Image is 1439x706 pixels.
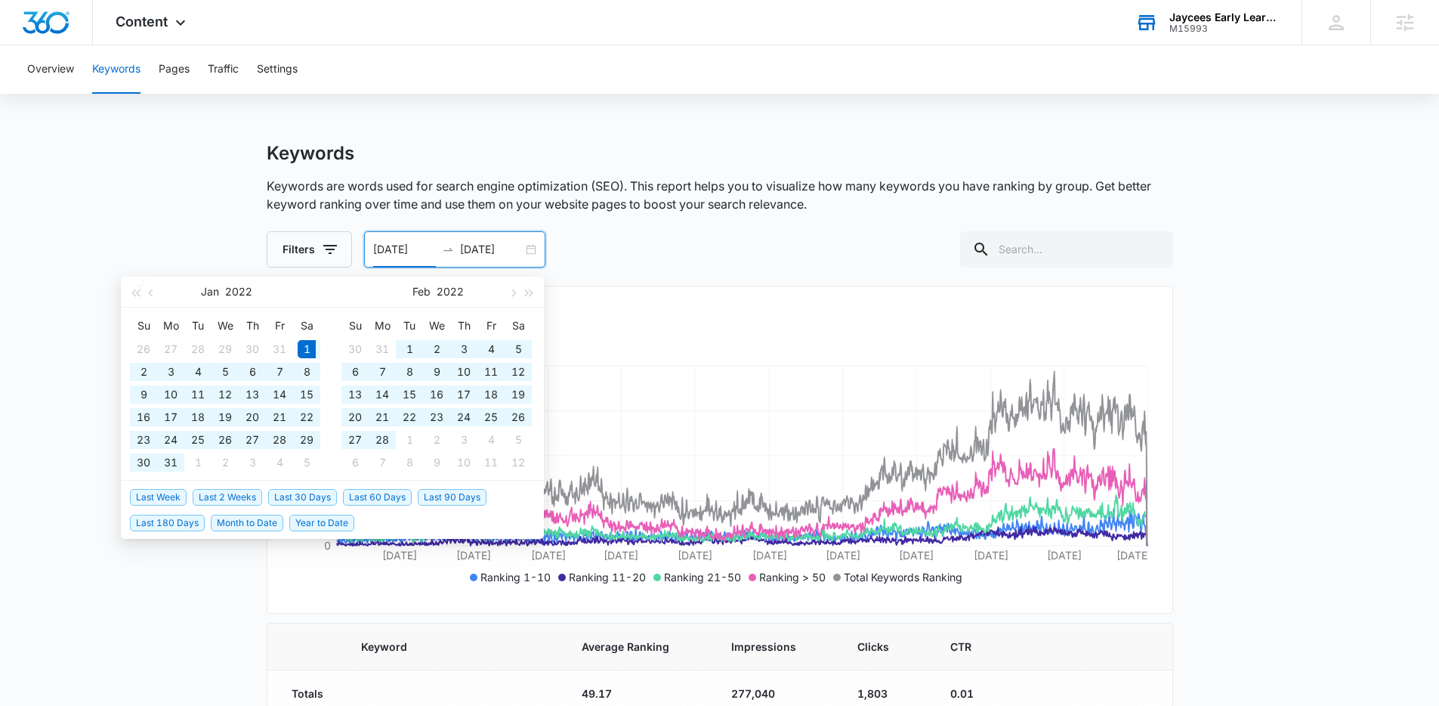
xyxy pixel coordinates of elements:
div: 24 [455,408,473,426]
td: 2022-02-06 [341,361,369,383]
div: account id [1169,23,1280,34]
input: Search... [960,231,1173,268]
td: 2022-01-12 [212,383,239,406]
td: 2022-03-10 [450,451,477,474]
div: 4 [270,454,289,472]
td: 2022-03-12 [505,451,532,474]
td: 2022-01-23 [130,429,157,451]
th: Mo [369,314,396,338]
td: 2022-02-08 [396,361,423,383]
div: 23 [428,408,446,426]
td: 2022-01-29 [293,429,320,451]
button: Settings [257,45,298,94]
div: 18 [189,408,207,426]
td: 2022-02-23 [423,406,450,429]
td: 2022-02-13 [341,383,369,406]
td: 2022-02-02 [212,451,239,474]
span: Clicks [857,639,891,655]
td: 2022-03-03 [450,429,477,451]
span: Month to Date [211,515,283,531]
td: 2022-01-06 [239,361,266,383]
td: 2022-01-03 [157,361,184,383]
span: Content [116,14,168,29]
div: 21 [373,408,391,426]
span: Average Ranking [582,639,673,655]
td: 2022-02-26 [505,406,532,429]
td: 2022-01-25 [184,429,212,451]
td: 2021-12-28 [184,338,212,361]
div: 1 [400,431,418,449]
div: 28 [189,340,207,358]
td: 2022-02-03 [450,338,477,361]
div: 29 [298,431,316,449]
th: Fr [477,314,505,338]
div: 31 [373,340,391,358]
div: 22 [400,408,418,426]
div: 15 [298,386,316,404]
div: 28 [373,431,391,449]
div: 9 [134,386,153,404]
div: 26 [509,408,527,426]
td: 2022-02-04 [266,451,293,474]
td: 2022-03-05 [505,429,532,451]
td: 2022-01-26 [212,429,239,451]
button: Feb [412,277,431,307]
div: 16 [134,408,153,426]
td: 2022-03-09 [423,451,450,474]
td: 2022-02-05 [293,451,320,474]
th: Tu [396,314,423,338]
div: 17 [162,408,180,426]
button: Traffic [208,45,239,94]
div: 5 [298,454,316,472]
div: 13 [243,386,261,404]
span: Year to Date [289,515,354,531]
tspan: [DATE] [382,549,417,562]
div: 30 [134,454,153,472]
div: 29 [216,340,234,358]
div: 9 [428,363,446,381]
td: 2022-02-21 [369,406,396,429]
div: 30 [346,340,364,358]
td: 2022-01-05 [212,361,239,383]
td: 2022-02-10 [450,361,477,383]
div: 22 [298,408,316,426]
span: Last 90 Days [418,489,486,506]
div: 26 [216,431,234,449]
td: 2022-02-22 [396,406,423,429]
td: 2022-02-19 [505,383,532,406]
div: 17 [455,386,473,404]
tspan: [DATE] [530,549,565,562]
td: 2022-01-13 [239,383,266,406]
button: Overview [27,45,74,94]
div: 6 [346,363,364,381]
td: 2022-03-02 [423,429,450,451]
td: 2022-02-04 [477,338,505,361]
div: 14 [270,386,289,404]
div: 27 [346,431,364,449]
button: Pages [159,45,190,94]
div: 12 [216,386,234,404]
div: 7 [270,363,289,381]
div: 25 [482,408,500,426]
td: 2022-02-18 [477,383,505,406]
h1: Keywords [267,142,354,165]
tspan: [DATE] [678,549,712,562]
div: 31 [162,454,180,472]
div: 6 [346,454,364,472]
tspan: [DATE] [752,549,786,562]
td: 2022-01-07 [266,361,293,383]
th: Mo [157,314,184,338]
th: Sa [293,314,320,338]
div: 5 [216,363,234,381]
td: 2022-01-28 [266,429,293,451]
div: 10 [162,386,180,404]
td: 2022-01-22 [293,406,320,429]
p: Keywords are words used for search engine optimization (SEO). This report helps you to visualize ... [267,177,1173,213]
td: 2022-01-20 [239,406,266,429]
div: 15 [400,386,418,404]
td: 2022-01-01 [293,338,320,361]
div: 3 [243,454,261,472]
th: Th [450,314,477,338]
span: Ranking 11-20 [569,571,646,584]
div: 11 [482,363,500,381]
